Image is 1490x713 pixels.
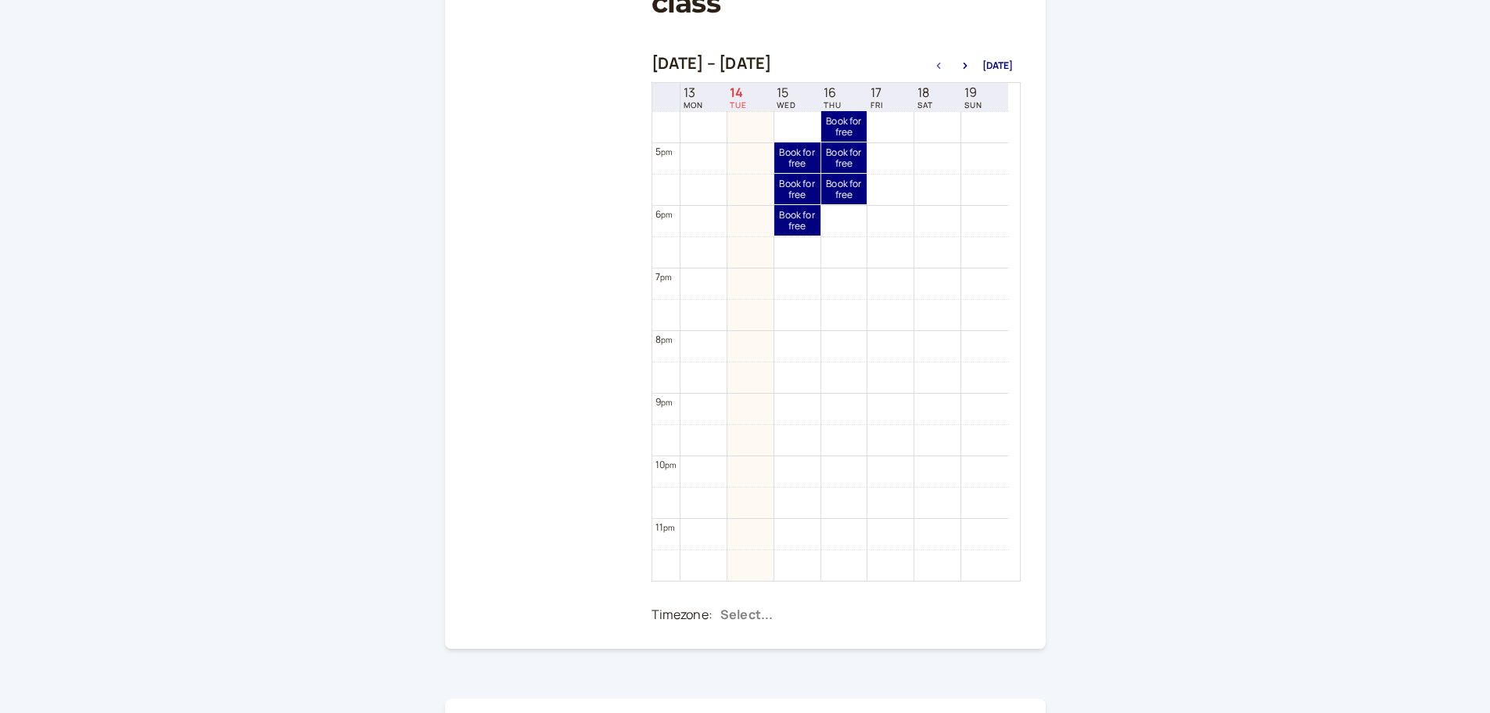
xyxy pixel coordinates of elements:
[914,84,936,111] a: October 18, 2025
[661,397,672,408] span: pm
[655,457,677,472] div: 10
[774,147,820,170] span: Book for free
[821,147,867,170] span: Book for free
[982,60,1013,71] button: [DATE]
[871,100,883,110] span: FRI
[730,100,747,110] span: TUE
[660,272,671,283] span: pm
[917,85,933,100] span: 18
[821,178,867,201] span: Book for free
[661,209,672,220] span: pm
[661,334,672,345] span: pm
[665,459,676,470] span: pm
[961,84,986,111] a: October 19, 2025
[652,54,772,73] h2: [DATE] – [DATE]
[774,210,820,232] span: Book for free
[684,100,703,110] span: MON
[964,100,982,110] span: SUN
[652,605,713,625] div: Timezone:
[663,522,674,533] span: pm
[680,84,706,111] a: October 13, 2025
[684,85,703,100] span: 13
[917,100,933,110] span: SAT
[730,85,747,100] span: 14
[821,116,867,139] span: Book for free
[655,394,673,409] div: 9
[661,146,672,157] span: pm
[820,84,845,111] a: October 16, 2025
[824,85,842,100] span: 16
[871,85,883,100] span: 17
[867,84,886,111] a: October 17, 2025
[777,85,796,100] span: 15
[774,178,820,201] span: Book for free
[964,85,982,100] span: 19
[727,84,750,111] a: October 14, 2025
[655,332,673,347] div: 8
[655,207,673,221] div: 6
[774,84,799,111] a: October 15, 2025
[655,269,672,284] div: 7
[777,100,796,110] span: WED
[655,144,673,159] div: 5
[824,100,842,110] span: THU
[655,520,675,535] div: 11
